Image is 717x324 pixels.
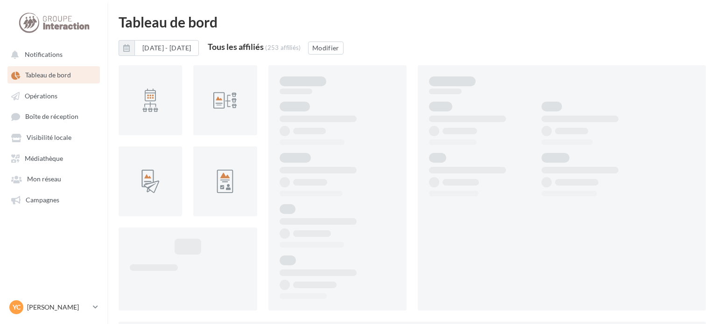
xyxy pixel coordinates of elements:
[13,303,21,312] span: YC
[6,150,102,166] a: Médiathèque
[208,42,264,51] div: Tous les affiliés
[134,40,199,56] button: [DATE] - [DATE]
[6,129,102,145] a: Visibilité locale
[25,113,78,121] span: Boîte de réception
[27,134,71,142] span: Visibilité locale
[308,41,344,55] button: Modifier
[27,303,89,312] p: [PERSON_NAME]
[6,66,102,83] a: Tableau de bord
[119,40,199,56] button: [DATE] - [DATE]
[27,175,61,183] span: Mon réseau
[6,46,98,62] button: Notifications
[25,71,71,79] span: Tableau de bord
[25,154,63,162] span: Médiathèque
[25,92,57,100] span: Opérations
[26,196,59,204] span: Campagnes
[6,108,102,125] a: Boîte de réception
[7,298,100,316] a: YC [PERSON_NAME]
[6,191,102,208] a: Campagnes
[119,15,706,29] div: Tableau de bord
[265,44,301,51] div: (253 affiliés)
[6,87,102,104] a: Opérations
[6,170,102,187] a: Mon réseau
[25,50,63,58] span: Notifications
